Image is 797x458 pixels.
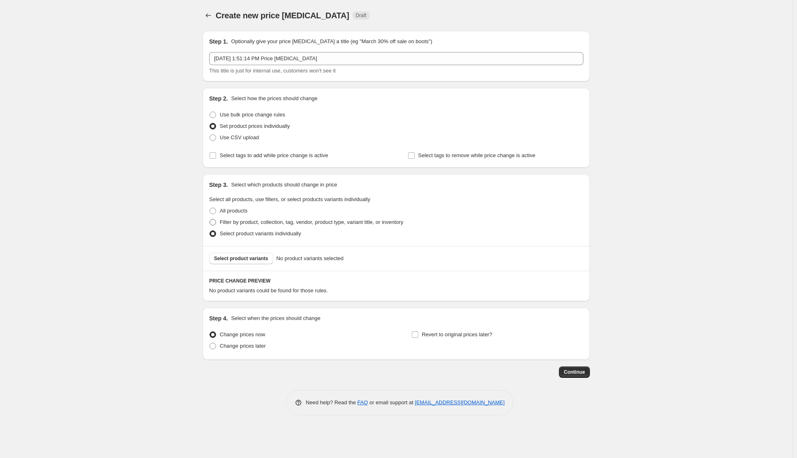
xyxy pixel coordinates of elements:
[276,254,344,263] span: No product variants selected
[209,196,370,202] span: Select all products, use filters, or select products variants individually
[209,314,228,322] h2: Step 4.
[203,10,214,21] button: Price change jobs
[209,94,228,103] h2: Step 2.
[220,208,247,214] span: All products
[368,399,415,405] span: or email support at
[209,52,583,65] input: 30% off holiday sale
[220,123,290,129] span: Set product prices individually
[564,369,585,375] span: Continue
[220,343,266,349] span: Change prices later
[209,278,583,284] h6: PRICE CHANGE PREVIEW
[231,37,432,46] p: Optionally give your price [MEDICAL_DATA] a title (eg "March 30% off sale on boots")
[220,219,403,225] span: Filter by product, collection, tag, vendor, product type, variant title, or inventory
[231,181,337,189] p: Select which products should change in price
[422,331,492,337] span: Revert to original prices later?
[356,12,366,19] span: Draft
[559,366,590,378] button: Continue
[220,134,259,140] span: Use CSV upload
[306,399,358,405] span: Need help? Read the
[209,253,273,264] button: Select product variants
[209,181,228,189] h2: Step 3.
[220,112,285,118] span: Use bulk price change rules
[231,94,318,103] p: Select how the prices should change
[214,255,268,262] span: Select product variants
[209,37,228,46] h2: Step 1.
[231,314,320,322] p: Select when the prices should change
[220,152,328,158] span: Select tags to add while price change is active
[220,230,301,237] span: Select product variants individually
[418,152,536,158] span: Select tags to remove while price change is active
[209,68,336,74] span: This title is just for internal use, customers won't see it
[216,11,349,20] span: Create new price [MEDICAL_DATA]
[415,399,505,405] a: [EMAIL_ADDRESS][DOMAIN_NAME]
[209,287,328,294] span: No product variants could be found for those rules.
[220,331,265,337] span: Change prices now
[358,399,368,405] a: FAQ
